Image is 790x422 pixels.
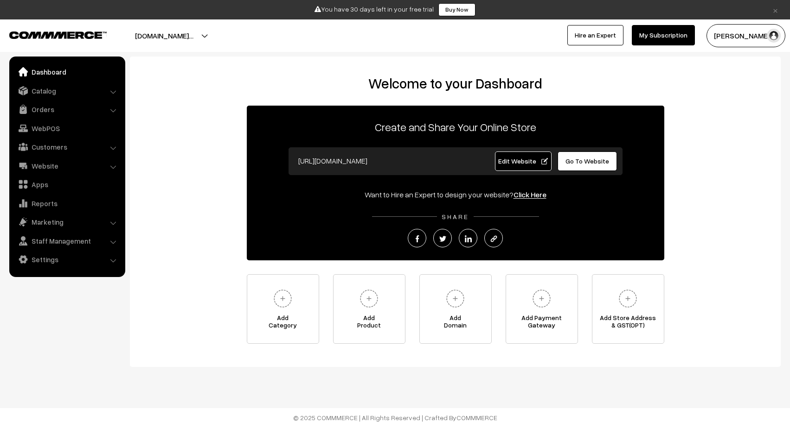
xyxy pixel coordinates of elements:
[247,274,319,344] a: AddCategory
[437,213,474,220] span: SHARE
[498,157,548,165] span: Edit Website
[12,63,122,80] a: Dashboard
[567,25,623,45] a: Hire an Expert
[506,274,578,344] a: Add PaymentGateway
[767,29,781,43] img: user
[3,3,787,16] div: You have 30 days left in your free trial
[12,233,122,249] a: Staff Management
[529,286,554,311] img: plus.svg
[247,189,664,200] div: Want to Hire an Expert to design your website?
[707,24,785,47] button: [PERSON_NAME]
[443,286,468,311] img: plus.svg
[592,314,664,333] span: Add Store Address & GST(OPT)
[565,157,609,165] span: Go To Website
[615,286,641,311] img: plus.svg
[558,151,617,171] a: Go To Website
[420,314,491,333] span: Add Domain
[12,101,122,118] a: Orders
[438,3,475,16] a: Buy Now
[270,286,295,311] img: plus.svg
[632,25,695,45] a: My Subscription
[495,151,552,171] a: Edit Website
[12,120,122,137] a: WebPOS
[419,274,492,344] a: AddDomain
[139,75,771,92] h2: Welcome to your Dashboard
[333,274,405,344] a: AddProduct
[12,251,122,268] a: Settings
[514,190,546,199] a: Click Here
[769,4,782,15] a: ×
[12,214,122,230] a: Marketing
[356,286,382,311] img: plus.svg
[334,314,405,333] span: Add Product
[506,314,578,333] span: Add Payment Gateway
[12,82,122,99] a: Catalog
[456,414,497,422] a: COMMMERCE
[12,139,122,155] a: Customers
[592,274,664,344] a: Add Store Address& GST(OPT)
[9,29,90,40] a: COMMMERCE
[12,176,122,193] a: Apps
[12,195,122,212] a: Reports
[247,119,664,135] p: Create and Share Your Online Store
[12,157,122,174] a: Website
[103,24,226,47] button: [DOMAIN_NAME]…
[9,31,107,38] img: COMMMERCE
[247,314,319,333] span: Add Category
